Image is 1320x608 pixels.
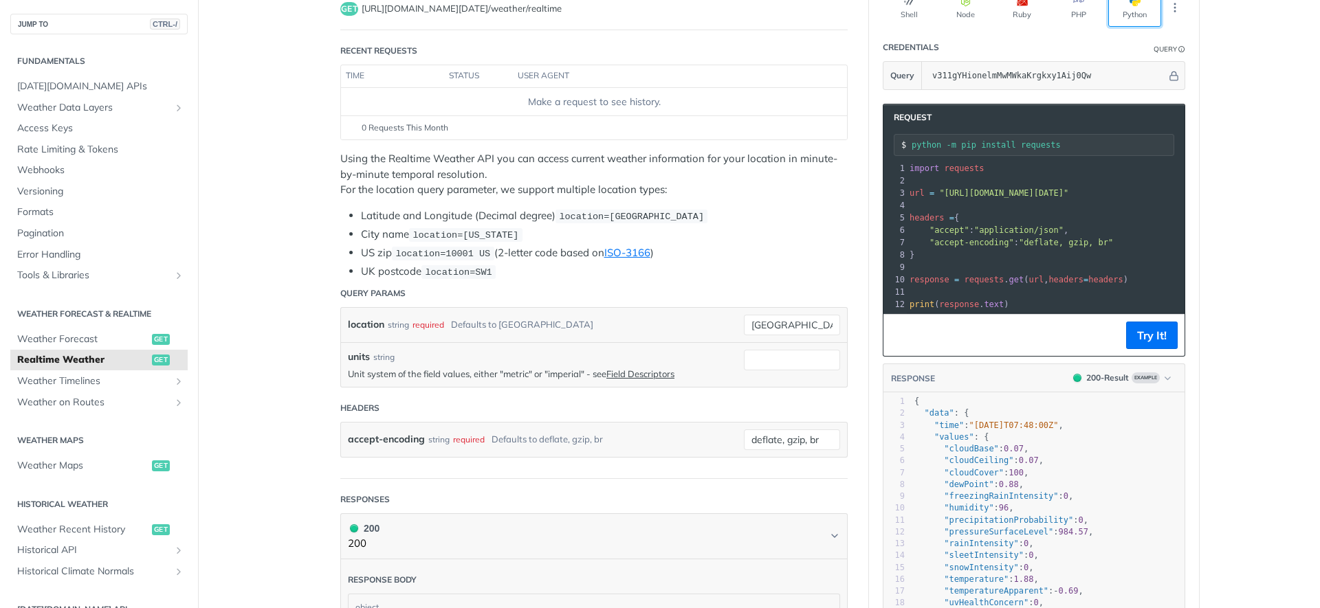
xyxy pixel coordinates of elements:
[883,443,905,455] div: 5
[17,269,170,282] span: Tools & Libraries
[340,2,358,16] span: get
[10,118,188,139] a: Access Keys
[910,300,934,309] span: print
[914,586,1083,596] span: : ,
[348,429,425,449] label: accept-encoding
[17,248,184,262] span: Error Handling
[152,460,170,471] span: get
[910,238,1113,247] span: :
[173,397,184,408] button: Show subpages for Weather on Routes
[965,275,1004,284] span: requests
[10,519,188,540] a: Weather Recent Historyget
[999,503,1009,513] span: 96
[17,396,170,409] span: Weather on Routes
[910,213,945,223] span: headers
[173,270,184,281] button: Show subpages for Tools & Libraries
[1014,574,1034,584] span: 1.88
[883,526,905,538] div: 12
[1024,563,1028,572] span: 0
[10,76,188,97] a: [DATE][DOMAIN_NAME] APIs
[944,455,1013,465] span: "cloudCeiling"
[1033,598,1038,607] span: 0
[10,455,188,476] a: Weather Mapsget
[887,111,932,124] span: Request
[1028,550,1033,560] span: 0
[910,188,925,198] span: url
[10,350,188,370] a: Realtime Weatherget
[17,565,170,578] span: Historical Climate Normals
[883,261,907,273] div: 9
[348,368,737,380] p: Unit system of the field values, either "metric" or "imperial" - see
[606,368,674,379] a: Field Descriptors
[1053,586,1058,596] span: -
[929,225,969,235] span: "accept"
[883,199,907,212] div: 4
[1059,586,1079,596] span: 0.69
[883,467,905,479] div: 7
[944,480,993,489] span: "dewPoint"
[361,208,848,224] li: Latitude and Longitude (Decimal degree)
[914,598,1044,607] span: : ,
[883,574,905,585] div: 16
[883,538,905,550] div: 13
[17,143,184,157] span: Rate Limiting & Tokens
[999,480,1019,489] span: 0.88
[340,402,379,414] div: Headers
[944,491,1058,501] span: "freezingRainIntensity"
[17,185,184,199] span: Versioning
[173,566,184,577] button: Show subpages for Historical Climate Normals
[883,550,905,561] div: 14
[944,586,1048,596] span: "temperatureApparent"
[152,354,170,365] span: get
[1028,275,1044,284] span: url
[914,396,919,406] span: {
[1167,69,1181,82] button: Hide
[1024,539,1028,548] span: 0
[914,503,1014,513] span: : ,
[883,249,907,261] div: 8
[362,122,448,134] span: 0 Requests This Month
[361,245,848,261] li: US zip (2-letter code based on )
[883,396,905,407] div: 1
[412,315,444,335] div: required
[17,122,184,135] span: Access Keys
[348,350,370,364] label: units
[346,95,841,109] div: Make a request to see history.
[10,139,188,160] a: Rate Limiting & Tokens
[1154,44,1185,54] div: QueryInformation
[944,515,1073,525] span: "precipitationProbability"
[1066,371,1178,385] button: 200200-ResultExample
[10,540,188,561] a: Historical APIShow subpages for Historical API
[890,372,936,385] button: RESPONSE
[883,273,907,286] div: 10
[883,455,905,466] div: 6
[934,432,974,442] span: "values"
[890,325,910,346] button: Copy to clipboard
[914,455,1044,465] span: : ,
[1073,374,1081,382] span: 200
[10,392,188,413] a: Weather on RoutesShow subpages for Weather on Routes
[883,407,905,419] div: 2
[1088,275,1123,284] span: headers
[604,246,650,259] a: ISO-3166
[914,539,1034,548] span: : ,
[173,545,184,556] button: Show subpages for Historical API
[969,420,1059,430] span: "[DATE]T07:48:00Z"
[1004,444,1024,453] span: 0.07
[934,420,964,430] span: "time"
[10,223,188,244] a: Pagination
[173,376,184,387] button: Show subpages for Weather Timelines
[914,550,1039,560] span: : ,
[944,503,993,513] span: "humidity"
[910,275,949,284] span: response
[1009,468,1024,477] span: 100
[883,224,907,236] div: 6
[914,527,1093,537] span: : ,
[453,429,485,449] div: required
[17,353,148,367] span: Realtime Weather
[17,333,148,346] span: Weather Forecast
[10,371,188,392] a: Weather TimelinesShow subpages for Weather Timelines
[388,315,409,335] div: string
[10,561,188,582] a: Historical Climate NormalsShow subpages for Historical Climate Normals
[17,543,170,557] span: Historical API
